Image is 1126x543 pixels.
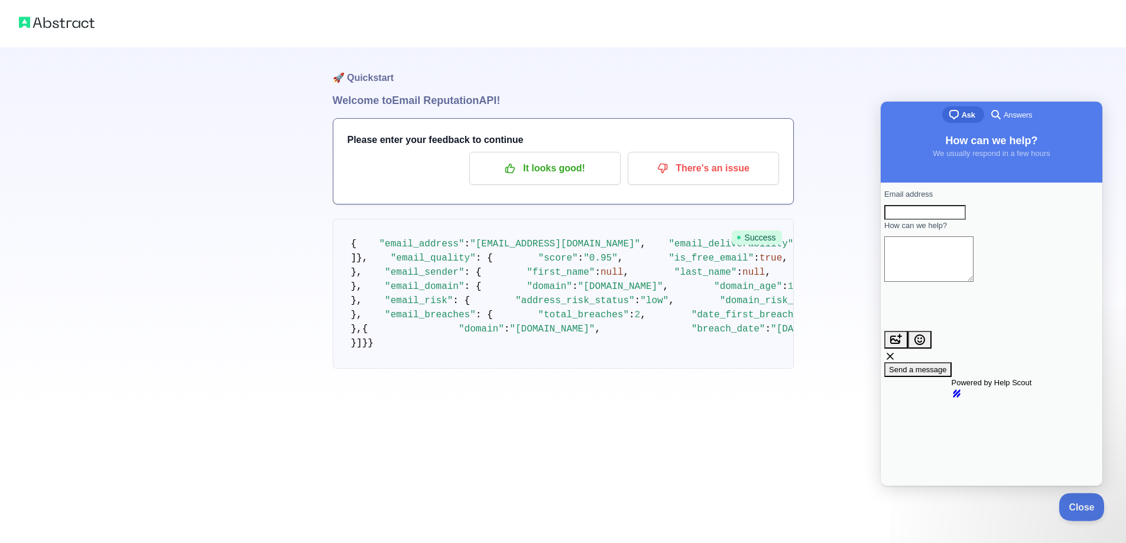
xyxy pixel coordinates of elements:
span: "email_breaches" [385,310,476,320]
iframe: Help Scout Beacon - Close [1059,493,1105,521]
span: "score" [538,253,577,264]
span: true [760,253,782,264]
p: There's an issue [637,158,770,178]
span: "email_risk" [385,295,453,306]
span: 10965 [788,281,816,292]
span: "[DATE]" [771,324,816,334]
span: Success [732,230,782,245]
span: "first_name" [527,267,595,278]
h3: Please enter your feedback to continue [348,133,779,147]
span: : { [465,267,482,278]
span: "0.95" [583,253,618,264]
span: : [754,253,760,264]
span: "date_first_breached" [692,310,811,320]
span: "email_address" [379,239,465,249]
span: : [782,281,788,292]
span: { [351,239,357,249]
span: : [635,295,641,306]
span: , [765,267,771,278]
span: : { [465,281,482,292]
span: , [640,239,646,249]
button: It looks good! [469,152,621,185]
span: "email_sender" [385,267,464,278]
span: : [629,310,635,320]
span: "email_domain" [385,281,464,292]
span: 2 [635,310,641,320]
span: "[DOMAIN_NAME]" [510,324,595,334]
span: "breach_date" [692,324,765,334]
img: Abstract logo [19,14,95,31]
span: , [640,310,646,320]
span: , [663,281,669,292]
span: "domain" [459,324,504,334]
iframe: Help Scout Beacon - Live Chat, Contact Form, and Knowledge Base [881,102,1102,486]
span: null [601,267,623,278]
span: : [465,239,470,249]
span: "is_free_email" [669,253,754,264]
span: , [782,253,788,264]
span: : { [453,295,470,306]
span: "[DOMAIN_NAME]" [578,281,663,292]
span: , [595,324,601,334]
span: , [669,295,674,306]
span: null [742,267,765,278]
button: There's an issue [628,152,779,185]
span: "[EMAIL_ADDRESS][DOMAIN_NAME]" [470,239,640,249]
span: : [578,253,584,264]
span: : [572,281,578,292]
span: "domain_age" [714,281,782,292]
span: "domain" [527,281,572,292]
span: : { [476,310,493,320]
span: "address_risk_status" [515,295,635,306]
span: "last_name" [674,267,737,278]
span: "total_breaches" [538,310,629,320]
span: "domain_risk_status" [720,295,833,306]
span: , [618,253,624,264]
span: "email_quality" [391,253,476,264]
p: It looks good! [478,158,612,178]
h1: 🚀 Quickstart [333,47,794,92]
span: : [504,324,510,334]
span: "low" [640,295,669,306]
span: "email_deliverability" [669,239,793,249]
span: : { [476,253,493,264]
span: , [623,267,629,278]
span: : [736,267,742,278]
span: : [765,324,771,334]
span: : [595,267,601,278]
h1: Welcome to Email Reputation API! [333,92,794,109]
